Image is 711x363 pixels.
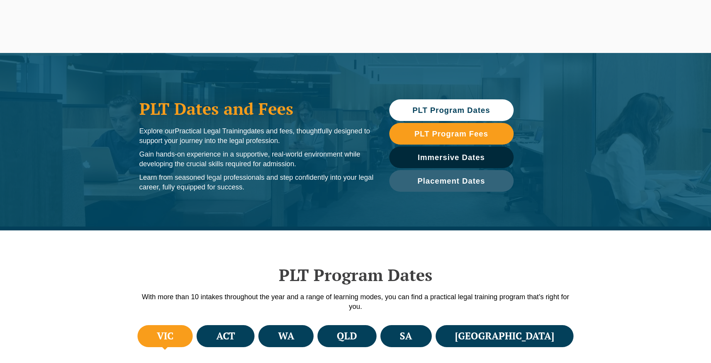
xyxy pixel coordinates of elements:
[418,153,485,161] span: Immersive Dates
[157,330,173,343] h4: VIC
[414,130,488,138] span: PLT Program Fees
[412,106,490,114] span: PLT Program Dates
[337,330,357,343] h4: QLD
[389,99,514,121] a: PLT Program Dates
[455,330,554,343] h4: [GEOGRAPHIC_DATA]
[139,150,374,169] p: Gain hands-on experience in a supportive, real-world environment while developing the crucial ski...
[139,126,374,146] p: Explore our dates and fees, thoughtfully designed to support your journey into the legal profession.
[136,292,576,312] p: With more than 10 intakes throughout the year and a range of learning modes, you can find a pract...
[139,173,374,192] p: Learn from seasoned legal professionals and step confidently into your legal career, fully equipp...
[278,330,294,343] h4: WA
[136,265,576,285] h2: PLT Program Dates
[175,127,247,135] span: Practical Legal Training
[417,177,485,185] span: Placement Dates
[389,123,514,145] a: PLT Program Fees
[389,147,514,168] a: Immersive Dates
[139,99,374,118] h1: PLT Dates and Fees
[389,170,514,192] a: Placement Dates
[216,330,235,343] h4: ACT
[400,330,412,343] h4: SA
